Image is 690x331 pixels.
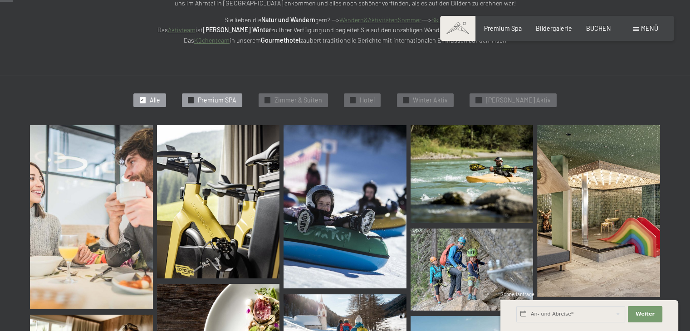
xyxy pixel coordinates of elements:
[203,26,271,34] strong: [PERSON_NAME] Winter
[404,97,407,103] span: ✓
[351,97,355,103] span: ✓
[198,96,236,105] span: Premium SPA
[274,96,322,105] span: Zimmer & Suiten
[150,96,160,105] span: Alle
[484,24,522,32] a: Premium Spa
[485,96,550,105] span: [PERSON_NAME] Aktiv
[194,36,230,44] a: Küchenteam
[261,16,315,24] strong: Natur und Wandern
[339,16,421,24] a: Wandern&AktivitätenSommer
[157,125,280,278] img: Bildergalerie
[30,125,153,309] img: Bildergalerie
[168,26,196,34] a: Aktivteam
[189,97,193,103] span: ✓
[261,36,300,44] strong: Gourmethotel
[284,125,406,289] img: Bildergalerie
[413,96,448,105] span: Winter Aktiv
[265,97,269,103] span: ✓
[586,24,611,32] a: BUCHEN
[537,125,660,297] img: Wellnesshotels - Babybecken - Kinderwelt - Luttach - Ahrntal
[146,15,545,46] p: Sie lieben die gern? --> ---> Das ist zu Ihrer Verfügung und begleitet Sie auf den unzähligen Wan...
[141,97,144,103] span: ✓
[628,306,662,322] button: Weiter
[360,96,375,105] span: Hotel
[500,291,534,297] span: Schnellanfrage
[411,229,533,310] img: Bildergalerie
[641,24,658,32] span: Menü
[636,311,655,318] span: Weiter
[536,24,572,32] a: Bildergalerie
[431,16,465,24] a: Ski & Winter
[411,125,533,223] img: Bildergalerie
[477,97,480,103] span: ✓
